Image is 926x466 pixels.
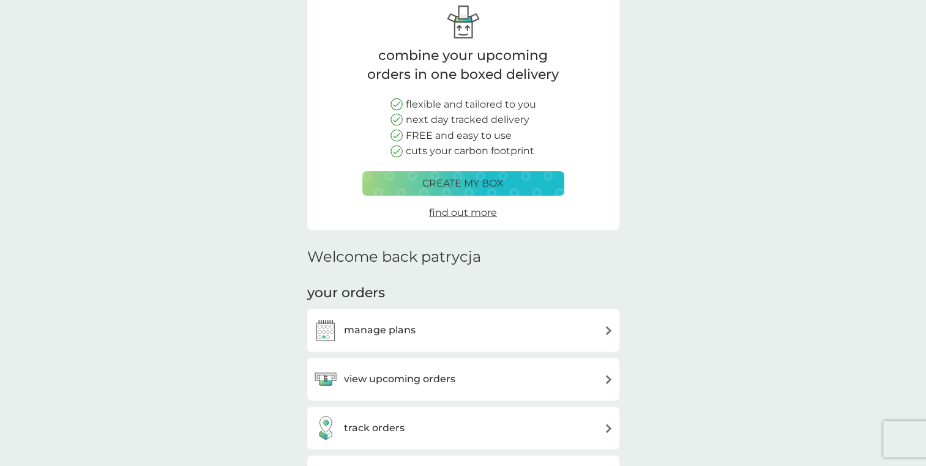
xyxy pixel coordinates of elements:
[307,284,385,303] h3: your orders
[429,205,497,221] a: find out more
[406,143,534,159] p: cuts your carbon footprint
[429,207,497,218] span: find out more
[362,46,564,84] p: combine your upcoming orders in one boxed delivery
[422,176,504,191] p: create my box
[307,248,481,266] h2: Welcome back patrycja
[362,171,564,196] button: create my box
[604,375,613,384] img: arrow right
[604,424,613,433] img: arrow right
[604,326,613,335] img: arrow right
[344,420,405,436] h3: track orders
[406,97,536,113] p: flexible and tailored to you
[344,322,416,338] h3: manage plans
[344,371,455,387] h3: view upcoming orders
[406,112,529,128] p: next day tracked delivery
[406,128,512,144] p: FREE and easy to use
